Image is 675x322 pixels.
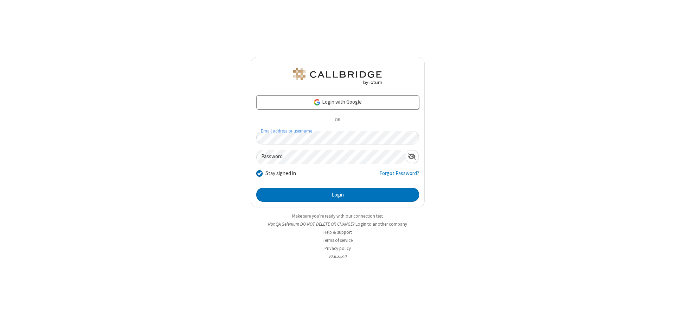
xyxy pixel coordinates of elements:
input: Email address or username [256,131,419,144]
a: Make sure you're ready with our connection test [292,213,383,219]
img: QA Selenium DO NOT DELETE OR CHANGE [292,68,383,85]
a: Login with Google [256,95,419,109]
input: Password [257,150,405,164]
img: google-icon.png [313,98,321,106]
li: v2.6.353.0 [251,253,425,260]
button: Login [256,188,419,202]
button: Login to another company [355,221,407,227]
label: Stay signed in [265,169,296,178]
li: Not QA Selenium DO NOT DELETE OR CHANGE? [251,221,425,227]
a: Forgot Password? [379,169,419,183]
a: Terms of service [323,237,353,243]
span: OR [332,115,343,125]
a: Help & support [323,229,352,235]
div: Show password [405,150,419,163]
a: Privacy policy [324,245,351,251]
